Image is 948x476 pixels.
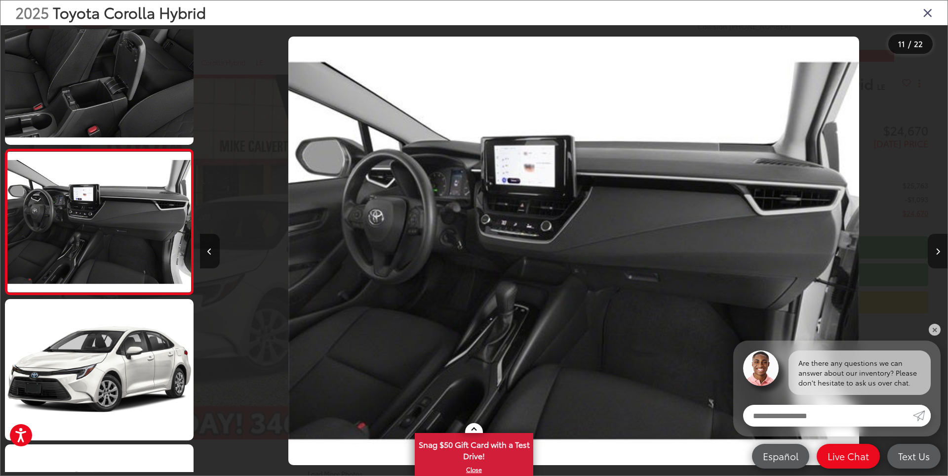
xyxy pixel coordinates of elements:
[743,405,913,427] input: Enter your message
[817,444,880,469] a: Live Chat
[928,234,948,268] button: Next image
[914,38,923,49] span: 22
[898,38,905,49] span: 11
[3,2,195,146] img: 2025 Toyota Corolla Hybrid LE
[907,41,912,47] span: /
[15,1,49,23] span: 2025
[893,450,935,462] span: Text Us
[923,6,933,19] i: Close gallery
[416,434,532,464] span: Snag $50 Gift Card with a Test Drive!
[823,450,874,462] span: Live Chat
[200,234,220,268] button: Previous image
[5,152,193,292] img: 2025 Toyota Corolla Hybrid LE
[200,37,948,465] div: 2025 Toyota Corolla Hybrid LE 10
[789,350,931,395] div: Are there any questions we can answer about our inventory? Please don't hesitate to ask us over c...
[913,405,931,427] a: Submit
[743,350,779,386] img: Agent profile photo
[887,444,941,469] a: Text Us
[288,37,859,465] img: 2025 Toyota Corolla Hybrid LE
[3,298,195,442] img: 2025 Toyota Corolla Hybrid LE
[752,444,809,469] a: Español
[53,1,206,23] span: Toyota Corolla Hybrid
[758,450,803,462] span: Español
